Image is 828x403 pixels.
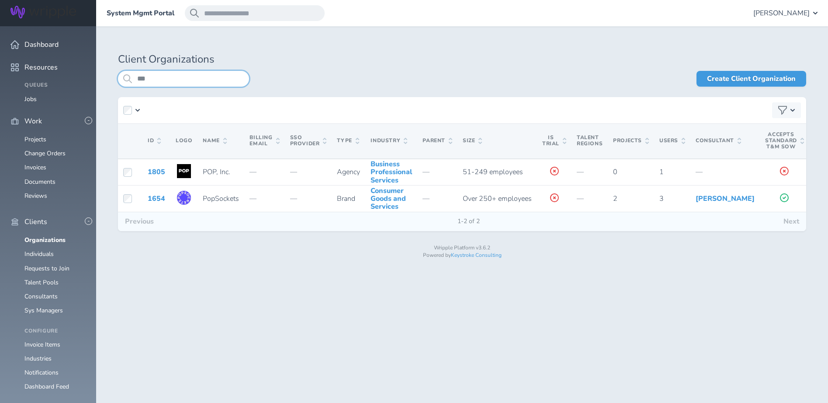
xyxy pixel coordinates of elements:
a: Sys Managers [24,306,63,315]
a: Invoice Items [24,340,60,349]
span: POP, Inc. [203,167,230,177]
p: — [290,195,327,203]
span: Over 250+ employees [463,194,532,203]
span: Billing Email [249,135,279,147]
span: Projects [613,138,649,144]
button: - [85,117,92,124]
span: — [696,167,703,177]
a: Requests to Join [24,264,69,273]
h4: Configure [24,328,86,334]
span: Name [203,138,226,144]
a: Notifications [24,368,59,377]
a: Organizations [24,236,66,244]
span: — [577,194,584,203]
a: Reviews [24,192,47,200]
a: Industries [24,354,52,363]
p: — [290,168,327,176]
span: — [577,167,584,177]
span: 51-249 employees [463,167,523,177]
a: Business Professional Services [371,159,412,185]
span: 1-2 of 2 [450,218,487,225]
button: [PERSON_NAME] [753,5,818,21]
img: Logo [177,164,191,178]
span: Work [24,117,42,125]
a: 1654 [148,194,165,203]
h4: Queues [24,82,86,88]
span: 0 [613,167,617,177]
span: Type [337,138,359,144]
span: — [423,194,430,203]
span: SSO Provider [290,135,327,147]
span: 2 [613,194,617,203]
span: Logo [176,137,192,144]
span: Size [463,138,482,144]
a: Create Client Organization [696,71,806,87]
span: Industry [371,138,407,144]
a: Consumer Goods and Services [371,186,406,212]
a: Projects [24,135,46,144]
span: 1 [659,167,664,177]
span: Brand [337,194,355,203]
p: — [249,195,279,203]
a: Talent Pools [24,278,59,287]
a: Invoices [24,163,46,172]
p: — [249,168,279,176]
button: Previous [118,212,161,231]
span: 3 [659,194,664,203]
img: Wripple [10,6,76,18]
span: [PERSON_NAME] [753,9,810,17]
a: Individuals [24,250,54,258]
h1: Client Organizations [118,53,806,66]
span: Is Trial [542,135,566,147]
a: Consultants [24,292,58,301]
span: Clients [24,218,47,226]
a: Change Orders [24,149,66,158]
span: Accepts Standard T&M SOW [765,132,804,150]
a: System Mgmt Portal [107,9,174,17]
a: Jobs [24,95,37,103]
p: Wripple Platform v3.6.2 [118,245,806,251]
p: Powered by [118,252,806,259]
a: Keystroke Consulting [451,252,502,259]
span: Consultant [696,138,741,144]
span: PopSockets [203,194,239,203]
span: ID [148,138,161,144]
span: Talent Regions [577,134,603,147]
span: — [423,167,430,177]
span: Dashboard [24,41,59,49]
a: Dashboard Feed [24,382,69,391]
span: Parent [423,138,452,144]
button: - [85,217,92,225]
a: Documents [24,178,55,186]
button: Next [776,212,806,231]
a: [PERSON_NAME] [696,194,755,203]
span: Agency [337,167,360,177]
a: 1805 [148,167,165,177]
img: Logo [177,191,191,205]
span: Users [659,138,685,144]
span: Resources [24,63,58,71]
